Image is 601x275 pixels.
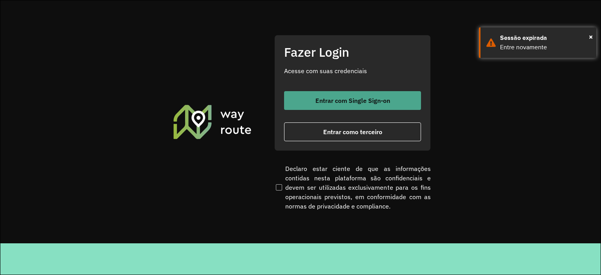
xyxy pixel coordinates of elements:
[315,97,390,104] span: Entrar com Single Sign-on
[172,104,253,140] img: Roteirizador AmbevTech
[284,45,421,59] h2: Fazer Login
[500,33,590,43] div: Sessão expirada
[323,129,382,135] span: Entrar como terceiro
[284,122,421,141] button: button
[284,66,421,75] p: Acesse com suas credenciais
[284,91,421,110] button: button
[589,31,593,43] button: Close
[589,31,593,43] span: ×
[500,43,590,52] div: Entre novamente
[274,164,431,211] label: Declaro estar ciente de que as informações contidas nesta plataforma são confidenciais e devem se...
